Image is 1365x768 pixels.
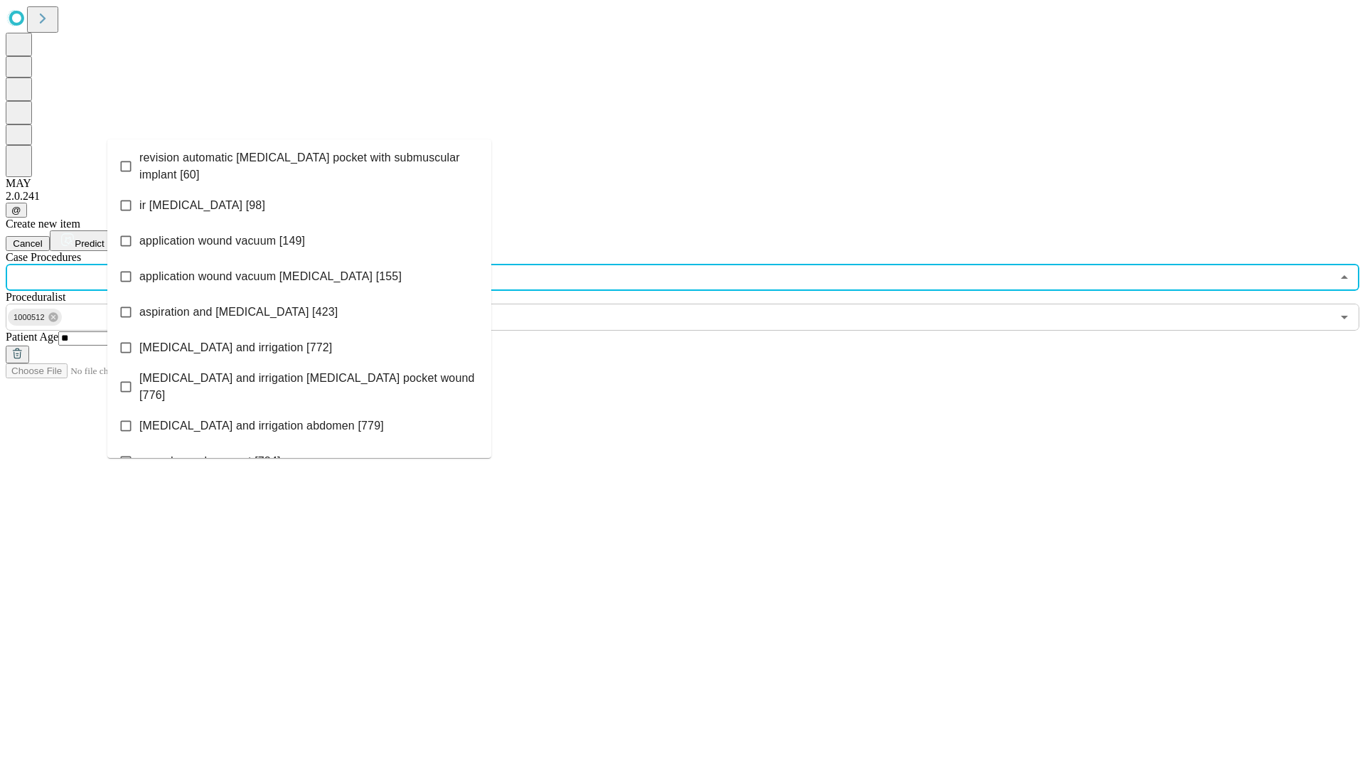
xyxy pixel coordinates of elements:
[6,251,81,263] span: Scheduled Procedure
[50,230,115,251] button: Predict
[139,453,281,470] span: wound vac placement [784]
[139,304,338,321] span: aspiration and [MEDICAL_DATA] [423]
[139,370,480,404] span: [MEDICAL_DATA] and irrigation [MEDICAL_DATA] pocket wound [776]
[139,339,332,356] span: [MEDICAL_DATA] and irrigation [772]
[6,331,58,343] span: Patient Age
[8,309,50,326] span: 1000512
[75,238,104,249] span: Predict
[6,203,27,218] button: @
[13,238,43,249] span: Cancel
[6,236,50,251] button: Cancel
[6,218,80,230] span: Create new item
[8,309,62,326] div: 1000512
[6,291,65,303] span: Proceduralist
[139,149,480,183] span: revision automatic [MEDICAL_DATA] pocket with submuscular implant [60]
[139,197,265,214] span: ir [MEDICAL_DATA] [98]
[139,233,305,250] span: application wound vacuum [149]
[11,205,21,215] span: @
[139,268,402,285] span: application wound vacuum [MEDICAL_DATA] [155]
[6,190,1359,203] div: 2.0.241
[6,177,1359,190] div: MAY
[1334,307,1354,327] button: Open
[139,417,384,434] span: [MEDICAL_DATA] and irrigation abdomen [779]
[1334,267,1354,287] button: Close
